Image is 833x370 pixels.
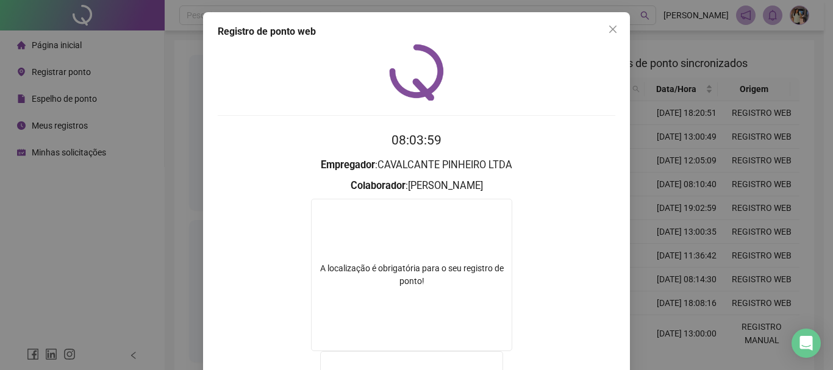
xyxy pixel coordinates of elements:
[218,157,615,173] h3: : CAVALCANTE PINHEIRO LTDA
[608,24,618,34] span: close
[351,180,406,191] strong: Colaborador
[218,178,615,194] h3: : [PERSON_NAME]
[391,133,442,148] time: 08:03:59
[321,159,375,171] strong: Empregador
[389,44,444,101] img: QRPoint
[218,24,615,39] div: Registro de ponto web
[312,262,512,288] div: A localização é obrigatória para o seu registro de ponto!
[603,20,623,39] button: Close
[792,329,821,358] div: Open Intercom Messenger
